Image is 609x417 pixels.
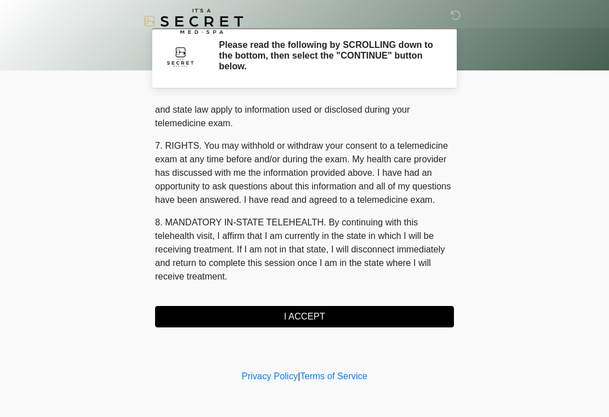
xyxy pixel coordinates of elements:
[155,306,454,327] button: I ACCEPT
[298,371,300,381] a: |
[144,8,243,34] img: It's A Secret Med Spa Logo
[155,139,454,207] p: 7. RIGHTS. You may withhold or withdraw your consent to a telemedicine exam at any time before an...
[300,371,367,381] a: Terms of Service
[242,371,298,381] a: Privacy Policy
[164,39,197,73] img: Agent Avatar
[219,39,437,72] h2: Please read the following by SCROLLING down to the bottom, then select the "CONTINUE" button below.
[155,216,454,283] p: 8. MANDATORY IN-STATE TELEHEALTH. By continuing with this telehealth visit, I affirm that I am cu...
[155,90,454,130] p: 6. CONFIDENTIALITY. All existing confidentiality protections under federal and state law apply to...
